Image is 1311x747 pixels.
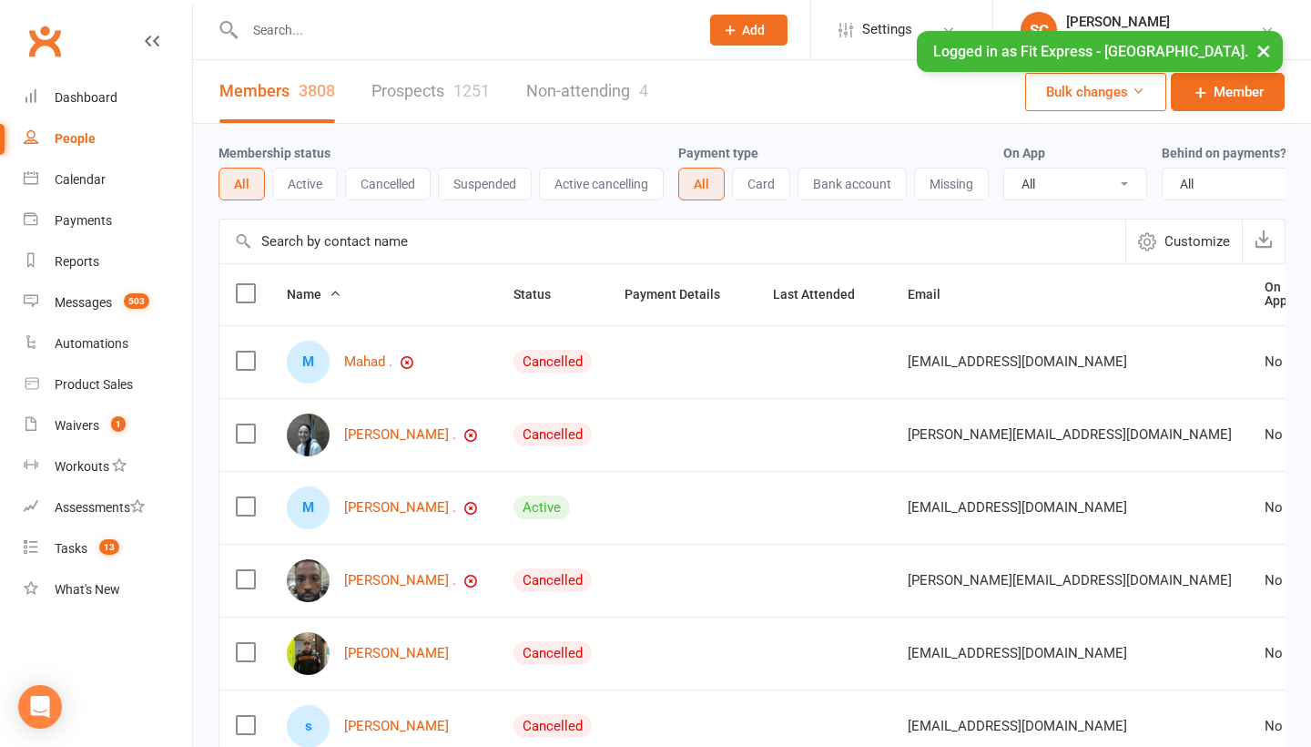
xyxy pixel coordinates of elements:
[908,563,1232,598] span: [PERSON_NAME][EMAIL_ADDRESS][DOMAIN_NAME]
[908,287,960,302] span: Email
[218,146,330,160] label: Membership status
[55,254,99,269] div: Reports
[55,459,109,474] div: Workouts
[239,17,686,43] input: Search...
[55,131,96,146] div: People
[1265,427,1287,443] div: No
[1214,81,1264,103] span: Member
[24,487,192,528] a: Assessments
[1265,500,1287,516] div: No
[111,416,126,432] span: 1
[299,81,335,100] div: 3808
[908,283,960,305] button: Email
[625,283,740,305] button: Payment Details
[24,528,192,569] a: Tasks 13
[526,60,648,123] a: Non-attending4
[124,293,149,309] span: 503
[1265,646,1287,661] div: No
[513,287,571,302] span: Status
[18,685,62,729] div: Open Intercom Messenger
[513,568,592,592] div: Cancelled
[344,354,392,370] a: Mahad .
[1066,14,1260,30] div: [PERSON_NAME]
[742,23,765,37] span: Add
[24,323,192,364] a: Automations
[862,9,912,50] span: Settings
[914,168,989,200] button: Missing
[344,500,456,516] a: [PERSON_NAME] .
[1265,719,1287,734] div: No
[99,539,119,555] span: 13
[287,486,330,529] div: M
[344,427,456,443] a: [PERSON_NAME] .
[639,81,648,100] div: 4
[1066,30,1260,46] div: Fit Express - [GEOGRAPHIC_DATA]
[513,423,592,446] div: Cancelled
[219,220,1125,263] input: Search by contact name
[513,350,592,373] div: Cancelled
[513,496,570,519] div: Active
[908,490,1127,525] span: [EMAIL_ADDRESS][DOMAIN_NAME]
[287,341,330,384] div: M
[513,283,571,305] button: Status
[24,364,192,405] a: Product Sales
[24,200,192,241] a: Payments
[908,709,1127,743] span: [EMAIL_ADDRESS][DOMAIN_NAME]
[710,15,788,46] button: Add
[625,287,740,302] span: Payment Details
[345,168,431,200] button: Cancelled
[55,90,117,105] div: Dashboard
[24,405,192,446] a: Waivers 1
[344,719,449,734] a: [PERSON_NAME]
[1003,146,1045,160] label: On App
[55,541,87,556] div: Tasks
[1265,354,1287,370] div: No
[513,714,592,738] div: Cancelled
[1162,146,1286,160] label: Behind on payments?
[678,146,758,160] label: Payment type
[1247,31,1280,70] button: ×
[24,282,192,323] a: Messages 503
[55,213,112,228] div: Payments
[438,168,532,200] button: Suspended
[55,377,133,392] div: Product Sales
[55,500,145,515] div: Assessments
[908,636,1127,670] span: [EMAIL_ADDRESS][DOMAIN_NAME]
[453,81,490,100] div: 1251
[908,344,1127,379] span: [EMAIL_ADDRESS][DOMAIN_NAME]
[539,168,664,200] button: Active cancelling
[1125,220,1242,263] button: Customize
[732,168,790,200] button: Card
[773,283,875,305] button: Last Attended
[55,172,106,187] div: Calendar
[1025,73,1166,111] button: Bulk changes
[678,168,725,200] button: All
[24,241,192,282] a: Reports
[798,168,907,200] button: Bank account
[1265,573,1287,588] div: No
[24,118,192,159] a: People
[272,168,338,200] button: Active
[24,446,192,487] a: Workouts
[908,417,1232,452] span: [PERSON_NAME][EMAIL_ADDRESS][DOMAIN_NAME]
[55,295,112,310] div: Messages
[219,60,335,123] a: Members3808
[513,641,592,665] div: Cancelled
[344,646,449,661] a: [PERSON_NAME]
[24,159,192,200] a: Calendar
[344,573,456,588] a: [PERSON_NAME] .
[55,336,128,351] div: Automations
[24,569,192,610] a: What's New
[933,43,1248,60] span: Logged in as Fit Express - [GEOGRAPHIC_DATA].
[773,287,875,302] span: Last Attended
[22,18,67,64] a: Clubworx
[218,168,265,200] button: All
[371,60,490,123] a: Prospects1251
[1164,230,1230,252] span: Customize
[1171,73,1285,111] a: Member
[1248,264,1304,325] th: On App
[287,287,341,302] span: Name
[24,77,192,118] a: Dashboard
[55,418,99,433] div: Waivers
[1021,12,1057,48] div: SC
